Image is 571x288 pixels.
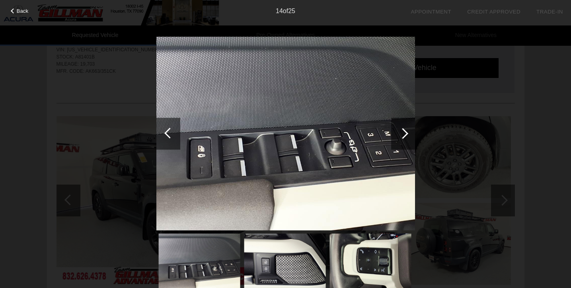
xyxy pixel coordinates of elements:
img: 255cf31dfab3492ba51e9aadce7269ff.jpg [156,37,415,231]
a: Appointment [411,9,451,15]
span: Back [17,8,29,14]
span: 25 [288,8,295,14]
a: Credit Approved [467,9,520,15]
a: Trade-In [536,9,563,15]
span: 14 [276,8,283,14]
